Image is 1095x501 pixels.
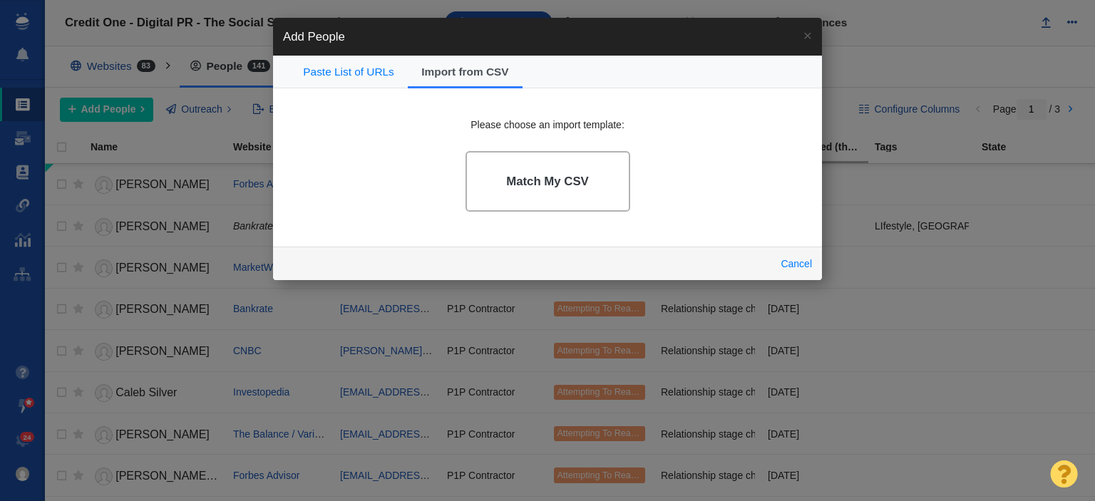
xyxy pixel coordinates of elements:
a: × [793,18,822,53]
a: Cancel [781,258,812,269]
a: Paste List of URLs [289,56,408,89]
a: Match My CSV [466,151,630,212]
h4: Match My CSV [506,175,589,189]
a: Import from CSV [408,56,523,89]
div: Please choose an import template: [303,118,792,131]
span: Add People [283,30,345,43]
